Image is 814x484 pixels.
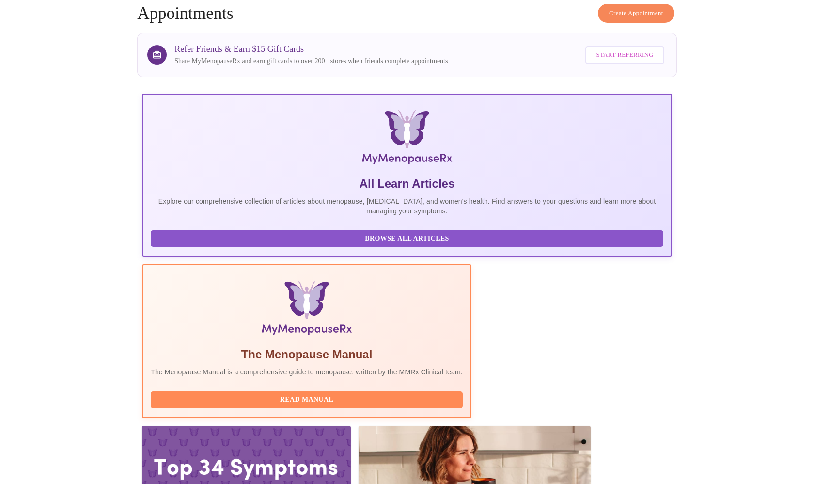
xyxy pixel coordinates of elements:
button: Browse All Articles [151,230,663,247]
span: Start Referring [596,49,653,61]
a: Start Referring [583,41,666,69]
p: Explore our comprehensive collection of articles about menopause, [MEDICAL_DATA], and women's hea... [151,196,663,216]
span: Browse All Articles [160,233,654,245]
p: The Menopause Manual is a comprehensive guide to menopause, written by the MMRx Clinical team. [151,367,463,377]
img: Menopause Manual [200,281,413,339]
img: MyMenopauseRx Logo [230,110,583,168]
button: Create Appointment [598,4,674,23]
a: Browse All Articles [151,234,666,242]
span: Read Manual [160,394,453,406]
h4: Appointments [137,4,677,23]
p: Share MyMenopauseRx and earn gift cards to over 200+ stores when friends complete appointments [174,56,448,66]
button: Start Referring [585,46,664,64]
h5: The Menopause Manual [151,347,463,362]
span: Create Appointment [609,8,663,19]
a: Read Manual [151,395,465,403]
button: Read Manual [151,391,463,408]
h5: All Learn Articles [151,176,663,192]
h3: Refer Friends & Earn $15 Gift Cards [174,44,448,54]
